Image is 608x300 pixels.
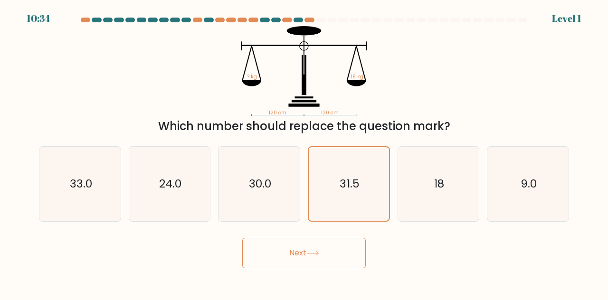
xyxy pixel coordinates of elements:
text: 24.0 [159,176,181,191]
button: Next [242,238,366,268]
text: 31.5 [340,176,359,191]
text: 30.0 [249,176,271,191]
div: 10:34 [27,11,50,26]
tspan: 120 cm [269,109,286,116]
tspan: 120 cm [321,109,339,116]
text: 18 [434,176,444,191]
tspan: 18 kg [351,73,363,80]
tspan: ? kg [247,73,257,80]
div: Which number should replace the question mark? [45,118,563,135]
div: Level 1 [552,11,581,26]
text: 9.0 [521,176,537,191]
text: 33.0 [69,176,92,191]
